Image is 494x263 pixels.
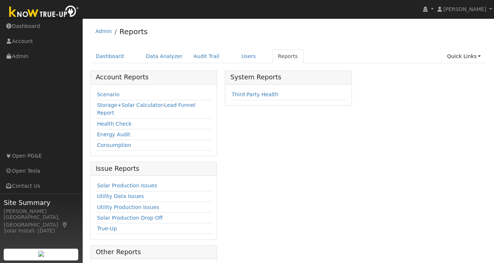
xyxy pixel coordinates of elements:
[97,204,159,210] a: Utility Production Issues
[4,213,79,229] div: [GEOGRAPHIC_DATA], [GEOGRAPHIC_DATA]
[443,6,486,12] span: [PERSON_NAME]
[188,50,225,63] a: Audit Trail
[95,28,112,34] a: Admin
[62,222,68,228] a: Map
[97,183,157,188] a: Solar Production Issues
[4,227,79,235] div: Solar Install: [DATE]
[97,226,117,231] a: True-Up
[38,251,44,257] img: retrieve
[97,142,131,148] a: Consumption
[97,193,144,199] a: Utility Data Issues
[96,73,212,81] h5: Account Reports
[97,131,130,137] a: Energy Audit
[140,50,188,63] a: Data Analyzer
[230,73,346,81] h5: System Reports
[273,50,303,63] a: Reports
[4,208,79,215] div: [PERSON_NAME]
[96,248,212,256] h5: Other Reports
[90,50,130,63] a: Dashboard
[97,121,131,127] a: Health Check
[96,165,212,173] h5: Issue Reports
[236,50,262,63] a: Users
[6,4,83,21] img: Know True-Up
[232,91,278,97] a: Third Party Health
[96,100,212,118] td: -
[97,102,162,108] a: Storage+Solar Calculator
[97,91,119,97] a: Scenario
[119,27,148,36] a: Reports
[4,198,79,208] span: Site Summary
[441,50,486,63] a: Quick Links
[97,215,163,221] a: Solar Production Drop Off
